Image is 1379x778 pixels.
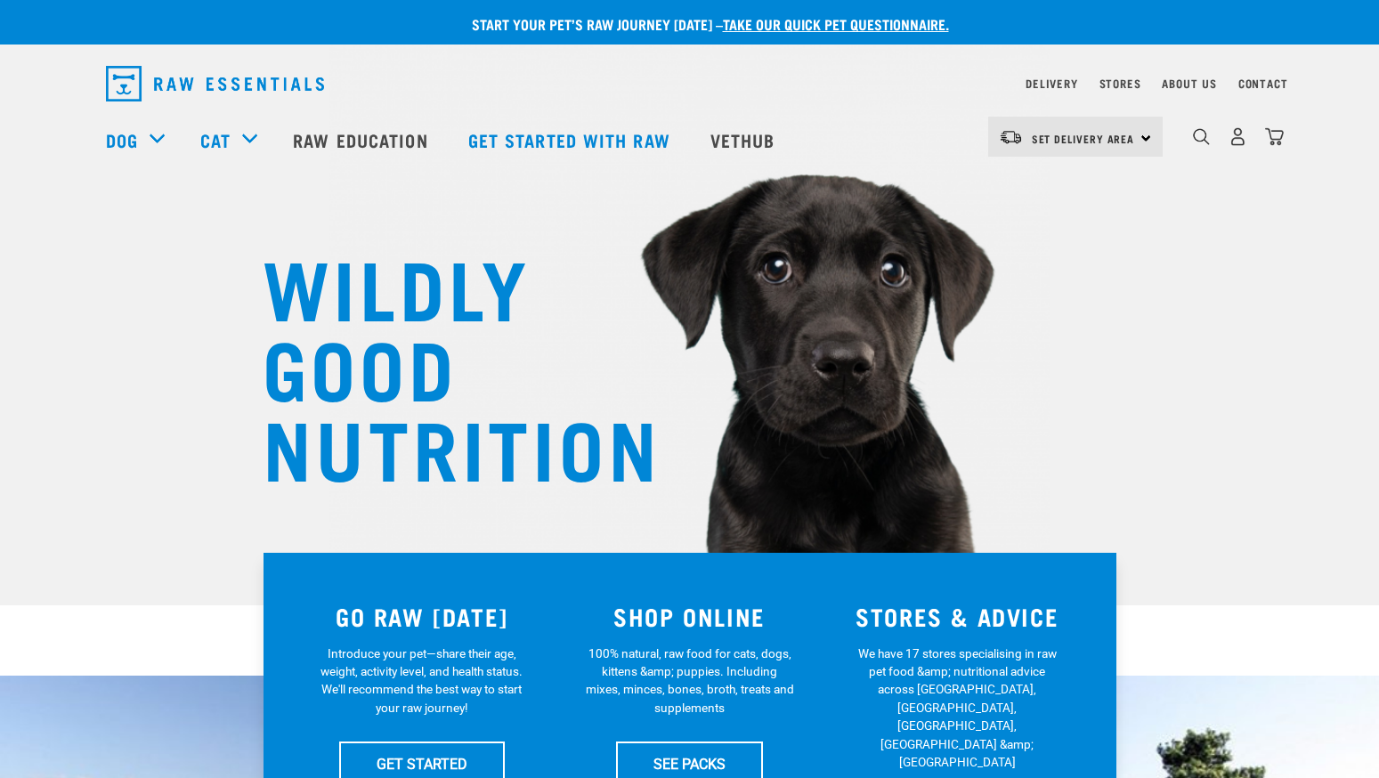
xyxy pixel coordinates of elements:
[585,644,794,717] p: 100% natural, raw food for cats, dogs, kittens &amp; puppies. Including mixes, minces, bones, bro...
[299,603,546,630] h3: GO RAW [DATE]
[693,104,798,175] a: Vethub
[263,245,619,485] h1: WILDLY GOOD NUTRITION
[92,59,1288,109] nav: dropdown navigation
[723,20,949,28] a: take our quick pet questionnaire.
[450,104,693,175] a: Get started with Raw
[106,126,138,153] a: Dog
[1229,127,1247,146] img: user.png
[317,644,526,717] p: Introduce your pet—share their age, weight, activity level, and health status. We'll recommend th...
[1265,127,1284,146] img: home-icon@2x.png
[1099,80,1141,86] a: Stores
[566,603,813,630] h3: SHOP ONLINE
[999,129,1023,145] img: van-moving.png
[1026,80,1077,86] a: Delivery
[1238,80,1288,86] a: Contact
[106,66,324,101] img: Raw Essentials Logo
[200,126,231,153] a: Cat
[853,644,1062,772] p: We have 17 stores specialising in raw pet food &amp; nutritional advice across [GEOGRAPHIC_DATA],...
[275,104,450,175] a: Raw Education
[834,603,1081,630] h3: STORES & ADVICE
[1162,80,1216,86] a: About Us
[1193,128,1210,145] img: home-icon-1@2x.png
[1032,135,1135,142] span: Set Delivery Area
